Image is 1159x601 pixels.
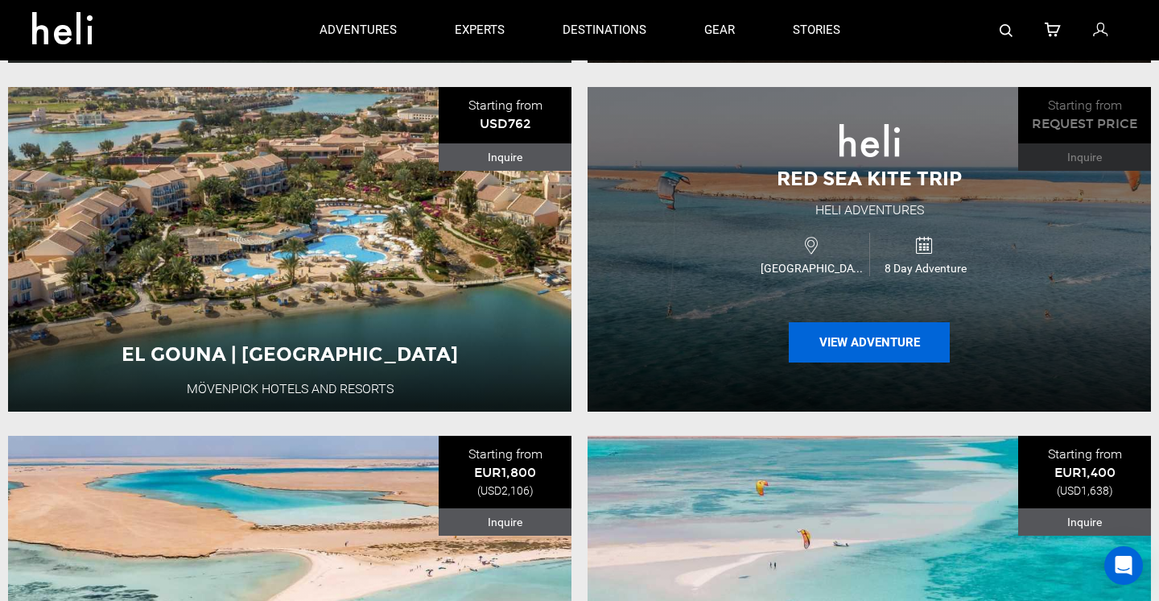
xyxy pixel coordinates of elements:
p: destinations [563,22,646,39]
p: adventures [320,22,397,39]
span: 8 Day Adventure [870,260,982,276]
div: Heli Adventures [815,201,924,220]
button: View Adventure [789,322,950,363]
div: Open Intercom Messenger [1104,546,1143,585]
span: [GEOGRAPHIC_DATA] [757,260,869,276]
img: images [839,124,900,157]
span: Red Sea Kite Trip [777,167,962,190]
img: search-bar-icon.svg [1000,24,1013,37]
p: experts [455,22,505,39]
